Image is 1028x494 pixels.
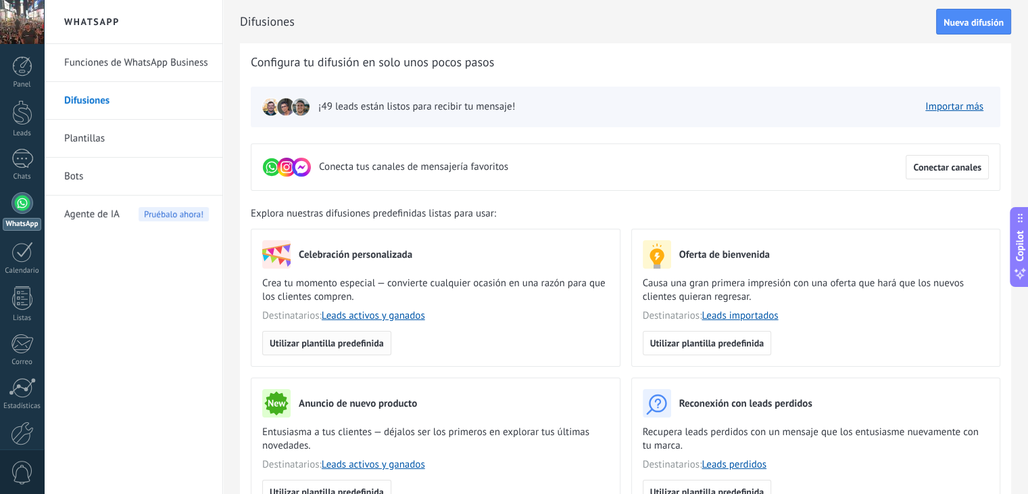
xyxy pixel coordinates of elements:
[139,207,209,221] span: Pruébalo ahora!
[643,331,772,355] button: Utilizar plantilla predefinida
[679,248,770,261] h3: Oferta de bienvenida
[702,309,778,322] a: Leads importados
[270,338,384,348] span: Utilizar plantilla predefinida
[643,458,989,472] span: Destinatarios:
[919,97,989,117] button: Importar más
[299,397,417,410] h3: Anuncio de nuevo producto
[262,97,280,116] img: leadIcon
[3,173,42,181] div: Chats
[291,97,310,116] img: leadIcon
[3,314,42,323] div: Listas
[64,120,209,158] a: Plantillas
[64,82,209,120] a: Difusiones
[3,81,42,89] div: Panel
[276,97,295,116] img: leadIcon
[643,426,989,453] span: Recupera leads perdidos con un mensaje que los entusiasme nuevamente con tu marca.
[925,100,983,113] a: Importar más
[3,358,42,367] div: Correo
[318,100,515,114] span: ¡49 leads están listos para recibir tu mensaje!
[322,458,425,471] a: Leads activos y ganados
[262,309,609,323] span: Destinatarios:
[643,277,989,304] span: Causa una gran primera impresión con una oferta que hará que los nuevos clientes quieran regresar.
[44,82,222,120] li: Difusiones
[936,9,1011,35] button: Nueva difusión
[906,155,989,179] button: Conectar canales
[679,397,812,410] h3: Reconexión con leads perdidos
[702,458,766,471] a: Leads perdidos
[913,162,981,172] span: Conectar canales
[3,402,42,411] div: Estadísticas
[44,120,222,158] li: Plantillas
[44,44,222,82] li: Funciones de WhatsApp Business
[262,331,391,355] button: Utilizar plantilla predefinida
[944,18,1004,27] span: Nueva difusión
[44,158,222,196] li: Bots
[3,218,41,231] div: WhatsApp
[64,196,209,233] a: Agente de IA Pruébalo ahora!
[64,44,209,82] a: Funciones de WhatsApp Business
[643,309,989,323] span: Destinatarios:
[262,277,609,304] span: Crea tu momento especial — convierte cualquier ocasión en una razón para que los clientes compren.
[262,458,609,472] span: Destinatarios:
[319,160,508,174] span: Conecta tus canales de mensajería favoritos
[1013,231,1027,262] span: Copilot
[650,338,764,348] span: Utilizar plantilla predefinida
[262,426,609,453] span: Entusiasma a tus clientes — déjalos ser los primeros en explorar tus últimas novedades.
[251,54,494,70] span: Configura tu difusión en solo unos pocos pasos
[251,207,496,221] span: Explora nuestras difusiones predefinidas listas para usar:
[240,8,936,35] h2: Difusiones
[3,267,42,275] div: Calendario
[64,158,209,196] a: Bots
[3,129,42,138] div: Leads
[44,196,222,233] li: Agente de IA
[299,248,412,261] h3: Celebración personalizada
[64,196,120,233] span: Agente de IA
[322,309,425,322] a: Leads activos y ganados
